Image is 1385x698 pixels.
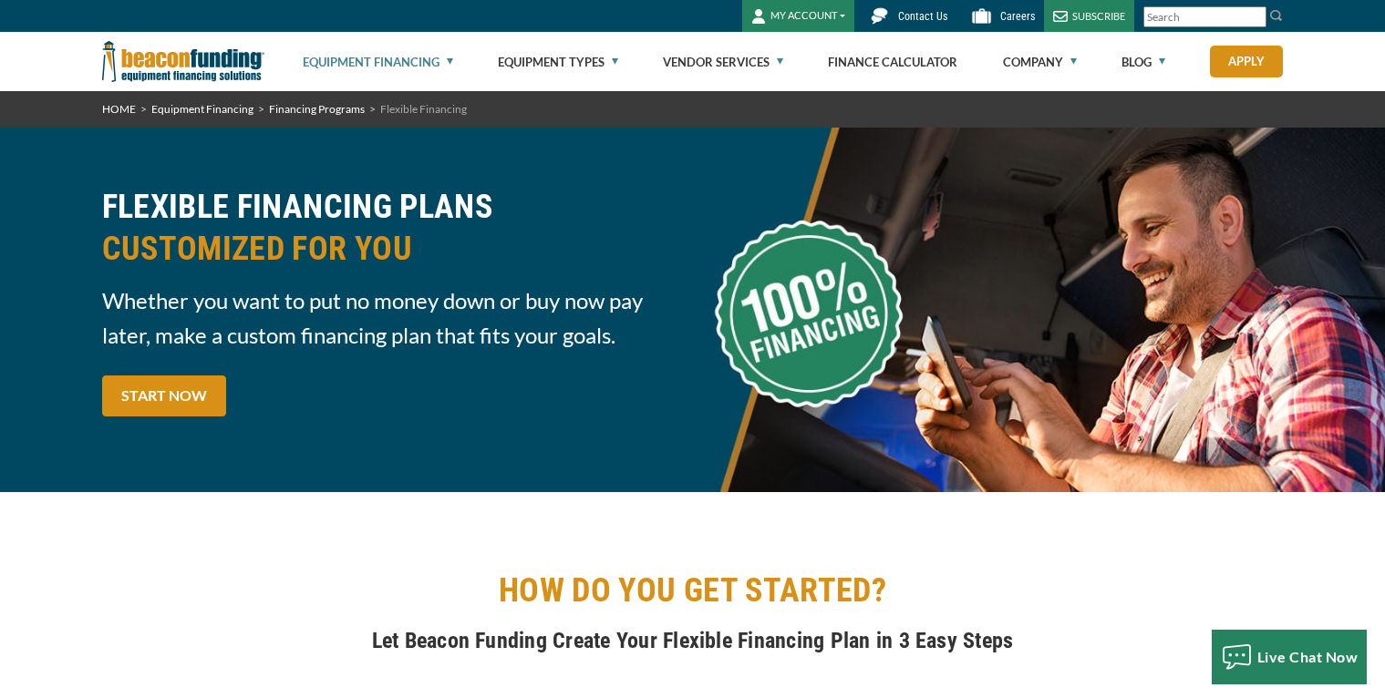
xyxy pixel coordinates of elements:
[102,32,264,91] img: Beacon Funding Corporation logo
[898,10,947,23] span: Contact Us
[380,102,467,116] span: Flexible Financing
[1003,33,1077,91] a: Company
[1247,10,1262,25] a: Clear search text
[828,33,957,91] a: Finance Calculator
[102,570,1284,611] h2: HOW DO YOU GET STARTED?
[498,33,618,91] a: Equipment Types
[1210,46,1283,77] a: Apply
[303,33,453,91] a: Equipment Financing
[1143,6,1266,27] input: Search
[1000,10,1035,23] span: Careers
[269,102,365,116] a: Financing Programs
[102,186,682,270] h2: FLEXIBLE FINANCING PLANS
[102,102,136,116] a: HOME
[151,102,253,116] a: Equipment Financing
[102,228,682,270] span: CUSTOMIZED FOR YOU
[102,625,1284,656] h4: Let Beacon Funding Create Your Flexible Financing Plan in 3 Easy Steps
[1212,630,1368,684] button: Live Chat Now
[1269,8,1284,23] img: Search
[102,283,682,353] span: Whether you want to put no money down or buy now pay later, make a custom financing plan that fit...
[663,33,783,91] a: Vendor Services
[102,375,226,416] a: START NOW
[1121,33,1165,91] a: Blog
[1257,648,1359,665] span: Live Chat Now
